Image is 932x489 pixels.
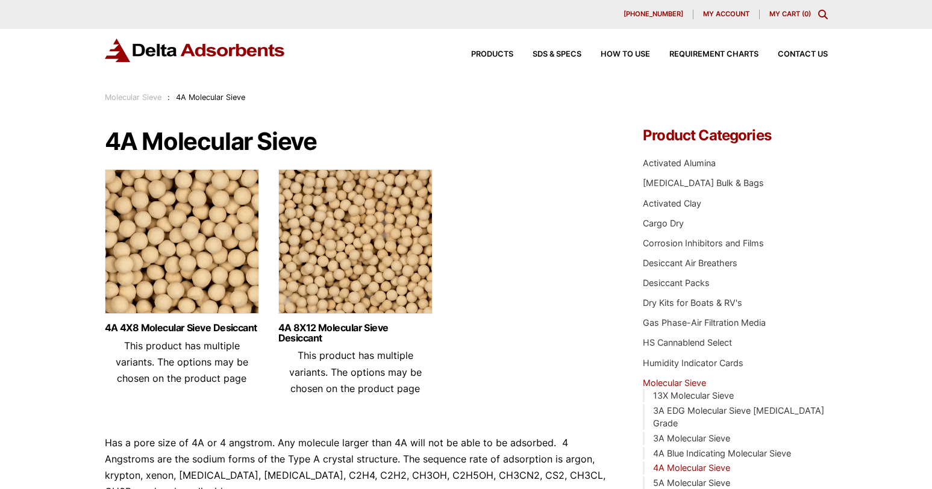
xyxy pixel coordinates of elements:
[758,51,828,58] a: Contact Us
[653,390,734,400] a: 13X Molecular Sieve
[105,39,286,62] img: Delta Adsorbents
[643,238,764,248] a: Corrosion Inhibitors and Films
[693,10,760,19] a: My account
[643,128,827,143] h4: Product Categories
[643,198,701,208] a: Activated Clay
[653,463,730,473] a: 4A Molecular Sieve
[289,349,422,394] span: This product has multiple variants. The options may be chosen on the product page
[643,158,716,168] a: Activated Alumina
[653,405,824,429] a: 3A EDG Molecular Sieve [MEDICAL_DATA] Grade
[278,323,433,343] a: 4A 8X12 Molecular Sieve Desiccant
[513,51,581,58] a: SDS & SPECS
[105,128,607,155] h1: 4A Molecular Sieve
[452,51,513,58] a: Products
[643,178,764,188] a: [MEDICAL_DATA] Bulk & Bags
[643,317,766,328] a: Gas Phase-Air Filtration Media
[533,51,581,58] span: SDS & SPECS
[624,11,683,17] span: [PHONE_NUMBER]
[769,10,811,18] a: My Cart (0)
[778,51,828,58] span: Contact Us
[643,278,710,288] a: Desiccant Packs
[818,10,828,19] div: Toggle Modal Content
[116,340,248,384] span: This product has multiple variants. The options may be chosen on the product page
[643,337,732,347] a: HS Cannablend Select
[703,11,749,17] span: My account
[471,51,513,58] span: Products
[176,93,245,102] span: 4A Molecular Sieve
[804,10,808,18] span: 0
[669,51,758,58] span: Requirement Charts
[643,218,684,228] a: Cargo Dry
[614,10,693,19] a: [PHONE_NUMBER]
[643,297,742,308] a: Dry Kits for Boats & RV's
[105,93,161,102] a: Molecular Sieve
[650,51,758,58] a: Requirement Charts
[643,378,706,388] a: Molecular Sieve
[653,448,791,458] a: 4A Blue Indicating Molecular Sieve
[653,433,730,443] a: 3A Molecular Sieve
[601,51,650,58] span: How to Use
[105,323,259,333] a: 4A 4X8 Molecular Sieve Desiccant
[643,358,743,368] a: Humidity Indicator Cards
[643,258,737,268] a: Desiccant Air Breathers
[167,93,170,102] span: :
[653,478,730,488] a: 5A Molecular Sieve
[581,51,650,58] a: How to Use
